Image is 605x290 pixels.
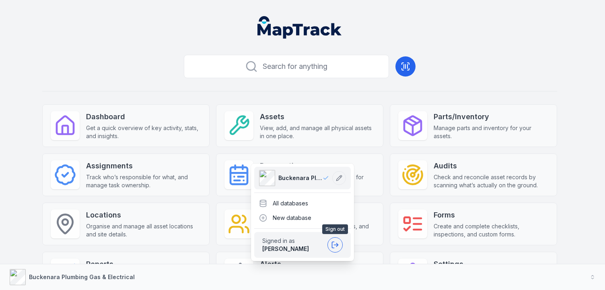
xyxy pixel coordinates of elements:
[262,245,309,252] strong: [PERSON_NAME]
[262,237,324,245] span: Signed in as
[29,273,135,280] strong: Buckenara Plumbing Gas & Electrical
[322,224,348,234] span: Sign out
[254,211,351,225] div: New database
[251,164,354,261] div: Buckenara Plumbing Gas & Electrical
[278,174,323,182] span: Buckenara Plumbing Gas & Electrical
[254,196,351,211] div: All databases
